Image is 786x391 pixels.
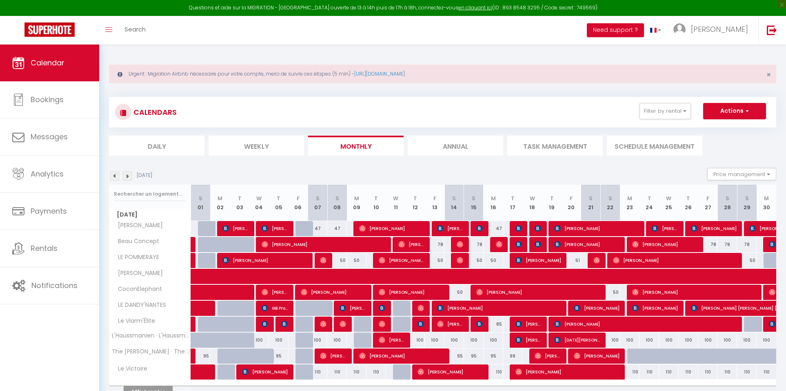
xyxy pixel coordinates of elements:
[659,364,679,380] div: 110
[405,333,425,348] div: 100
[717,333,737,348] div: 100
[511,194,515,202] abbr: T
[289,185,308,221] th: 06
[340,300,366,316] span: [PERSON_NAME]
[111,253,161,262] span: LE POMMERAYE
[737,185,757,221] th: 29
[242,364,288,380] span: [PERSON_NAME]
[542,185,562,221] th: 19
[686,194,690,202] abbr: T
[417,316,424,332] span: Jawed Bousba
[554,316,737,332] span: [PERSON_NAME]
[737,364,757,380] div: 110
[659,333,679,348] div: 100
[601,285,620,300] div: 50
[632,237,697,252] span: [PERSON_NAME]
[562,185,581,221] th: 20
[476,284,600,300] span: [PERSON_NAME]
[457,252,463,268] span: [PERSON_NAME]
[437,300,561,316] span: [PERSON_NAME]
[515,221,522,236] span: [PERSON_NAME]
[374,194,378,202] abbr: T
[620,333,639,348] div: 100
[476,221,483,236] span: [PERSON_NAME]
[238,194,242,202] abbr: T
[607,136,702,156] li: Schedule Management
[703,103,766,119] button: Actions
[507,136,603,156] li: Task Management
[131,103,177,121] h3: CALENDARS
[515,316,542,332] span: [PERSON_NAME]
[627,194,632,202] abbr: M
[359,221,424,236] span: [PERSON_NAME]
[199,194,202,202] abbr: S
[114,187,186,201] input: Rechercher un logement...
[648,194,651,202] abbr: T
[587,23,644,37] button: Need support ?
[503,349,523,364] div: 99
[366,364,386,380] div: 110
[593,252,600,268] span: [PERSON_NAME]
[191,349,211,364] div: 95
[262,300,288,316] span: GB Pro SOLAR
[679,333,698,348] div: 100
[562,253,581,268] div: 51
[340,316,346,332] span: [PERSON_NAME]
[297,194,300,202] abbr: F
[639,103,691,119] button: Filter by rental
[433,194,436,202] abbr: F
[218,194,222,202] abbr: M
[698,237,718,252] div: 78
[679,364,698,380] div: 110
[111,317,157,326] span: Le Viarm'Élite
[535,221,541,236] span: [PERSON_NAME]
[484,317,503,332] div: 85
[124,25,146,34] span: Search
[347,364,366,380] div: 110
[484,349,503,364] div: 95
[379,316,385,332] span: [PERSON_NAME]
[620,364,639,380] div: 110
[766,71,771,78] button: Close
[458,4,492,11] a: en cliquant ici
[366,185,386,221] th: 10
[327,185,347,221] th: 08
[398,237,424,252] span: [PERSON_NAME]
[269,333,289,348] div: 100
[31,243,58,253] span: Rentals
[737,333,757,348] div: 100
[698,333,718,348] div: 100
[31,132,68,142] span: Messages
[327,333,347,348] div: 100
[137,172,152,179] p: [DATE]
[425,237,444,252] div: 78
[437,316,463,332] span: [PERSON_NAME]
[620,185,639,221] th: 23
[554,221,639,236] span: [PERSON_NAME]
[425,333,444,348] div: 100
[24,22,75,37] img: Super Booking
[31,169,64,179] span: Analytics
[111,364,149,373] span: Le Victoire
[484,221,503,236] div: 47
[444,349,464,364] div: 95
[379,284,444,300] span: [PERSON_NAME]
[111,269,165,278] span: [PERSON_NAME]
[632,300,678,316] span: [PERSON_NAME]
[673,23,686,36] img: ...
[249,333,269,348] div: 100
[484,333,503,348] div: 100
[425,253,444,268] div: 50
[31,58,64,68] span: Calendar
[767,25,777,35] img: logout
[354,70,405,77] a: [URL][DOMAIN_NAME]
[464,333,484,348] div: 100
[209,136,304,156] li: Weekly
[632,284,756,300] span: [PERSON_NAME]
[308,185,327,221] th: 07
[613,252,737,268] span: [PERSON_NAME]
[679,185,698,221] th: 26
[437,221,463,236] span: [PERSON_NAME]
[464,237,484,252] div: 78
[347,185,366,221] th: 09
